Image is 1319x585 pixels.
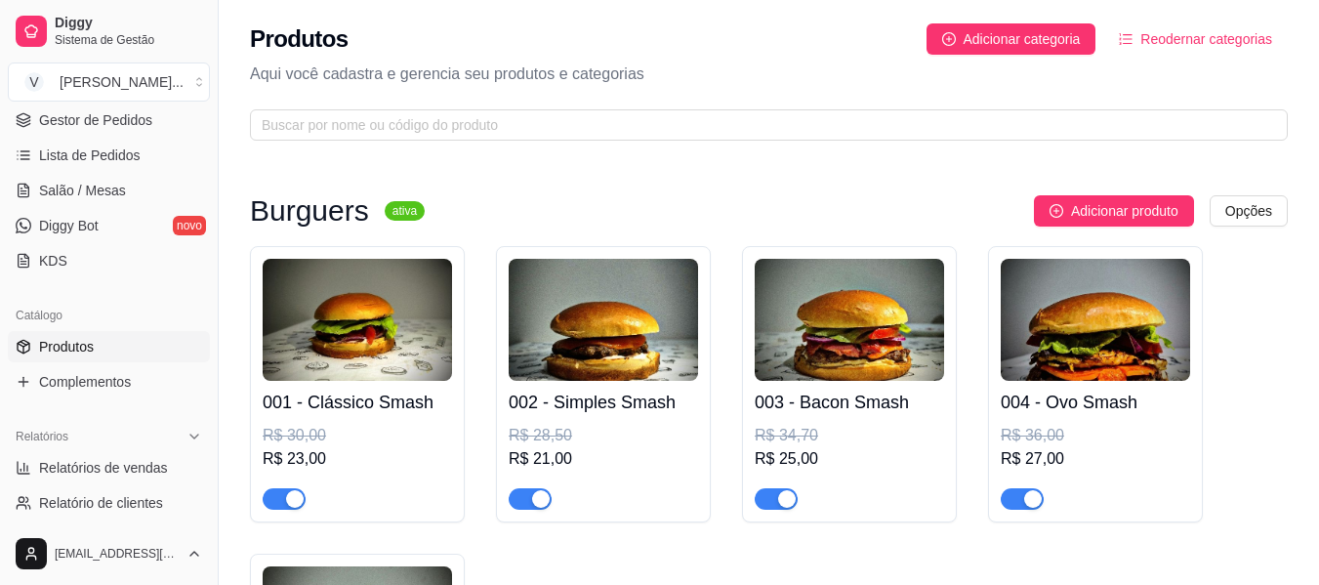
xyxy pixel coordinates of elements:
img: product-image [509,259,698,381]
div: R$ 27,00 [1001,447,1190,471]
span: Adicionar produto [1071,200,1178,222]
h4: 003 - Bacon Smash [755,389,944,416]
p: Aqui você cadastra e gerencia seu produtos e categorias [250,63,1288,86]
img: product-image [263,259,452,381]
button: Adicionar produto [1034,195,1194,227]
span: Complementos [39,372,131,392]
a: Produtos [8,331,210,362]
span: Adicionar categoria [964,28,1081,50]
img: product-image [1001,259,1190,381]
div: [PERSON_NAME] ... [60,72,184,92]
h4: 001 - Clássico Smash [263,389,452,416]
sup: ativa [385,201,425,221]
span: Opções [1225,200,1272,222]
span: Relatórios de vendas [39,458,168,478]
a: Diggy Botnovo [8,210,210,241]
button: Select a team [8,63,210,102]
span: plus-circle [942,32,956,46]
span: Sistema de Gestão [55,32,202,48]
div: R$ 34,70 [755,424,944,447]
div: R$ 30,00 [263,424,452,447]
a: Relatório de clientes [8,487,210,519]
div: R$ 23,00 [263,447,452,471]
span: Diggy [55,15,202,32]
a: KDS [8,245,210,276]
a: Complementos [8,366,210,397]
button: [EMAIL_ADDRESS][DOMAIN_NAME] [8,530,210,577]
h3: Burguers [250,199,369,223]
span: Salão / Mesas [39,181,126,200]
a: DiggySistema de Gestão [8,8,210,55]
input: Buscar por nome ou código do produto [262,114,1260,136]
span: Produtos [39,337,94,356]
img: product-image [755,259,944,381]
span: Reodernar categorias [1140,28,1272,50]
div: R$ 28,50 [509,424,698,447]
button: Opções [1210,195,1288,227]
h2: Produtos [250,23,349,55]
a: Relatórios de vendas [8,452,210,483]
span: Relatórios [16,429,68,444]
button: Adicionar categoria [927,23,1096,55]
div: Catálogo [8,300,210,331]
span: plus-circle [1050,204,1063,218]
h4: 004 - Ovo Smash [1001,389,1190,416]
span: KDS [39,251,67,271]
span: Diggy Bot [39,216,99,235]
span: ordered-list [1119,32,1133,46]
a: Salão / Mesas [8,175,210,206]
a: Lista de Pedidos [8,140,210,171]
div: R$ 25,00 [755,447,944,471]
h4: 002 - Simples Smash [509,389,698,416]
span: Gestor de Pedidos [39,110,152,130]
span: Relatório de clientes [39,493,163,513]
span: Lista de Pedidos [39,146,141,165]
span: [EMAIL_ADDRESS][DOMAIN_NAME] [55,546,179,562]
a: Gestor de Pedidos [8,104,210,136]
div: R$ 21,00 [509,447,698,471]
button: Reodernar categorias [1103,23,1288,55]
div: R$ 36,00 [1001,424,1190,447]
span: V [24,72,44,92]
